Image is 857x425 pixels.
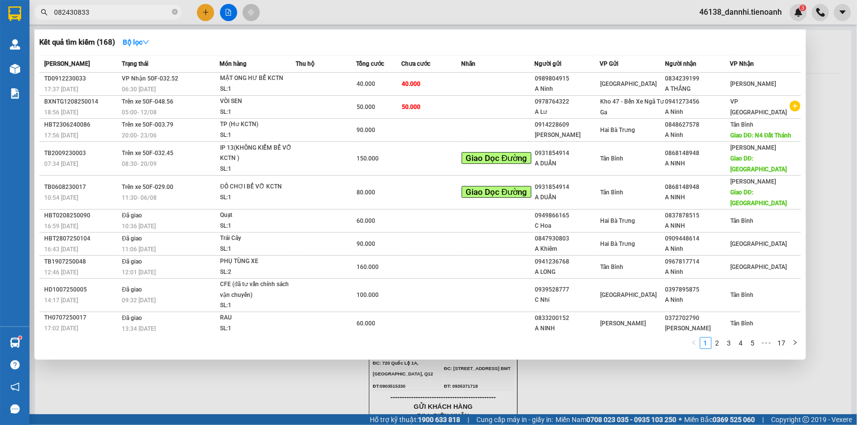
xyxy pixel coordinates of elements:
div: CFE (đã tư vấn chính sách vận chuyển) [220,279,294,300]
span: notification [10,382,20,392]
span: Hai Bà Trưng [600,217,635,224]
span: message [10,404,20,414]
span: Đã giao [122,258,142,265]
span: Trên xe 50F-029.00 [122,184,173,190]
div: IP 13(KHÔNG KIỂM BỂ VỠ KCTN ) [220,143,294,164]
div: 0837878515 [665,211,730,221]
a: 4 [736,338,746,348]
div: HBT2306240086 [44,120,119,130]
div: A NINH [535,323,600,334]
div: A THẮNG [665,84,730,94]
span: Món hàng [220,60,247,67]
div: 0372702790 [665,313,730,323]
span: 12:46 [DATE] [44,269,78,276]
span: 09:32 [DATE] [122,297,156,304]
div: 0848627578 [665,120,730,130]
div: MẬT ONG HƯ BỂ KCTN [220,73,294,84]
button: Bộ lọcdown [115,34,157,50]
div: A DUẨN [535,159,600,169]
div: C Nhi [535,295,600,305]
a: 5 [747,338,758,348]
span: 20:00 - 23/06 [122,132,157,139]
div: SL: 1 [220,323,294,334]
div: SL: 1 [220,130,294,141]
div: 0978764322 [535,97,600,107]
div: TH0707250017 [44,313,119,323]
span: Trên xe 50F-003.79 [122,121,173,128]
span: Gửi: [53,5,138,27]
span: [GEOGRAPHIC_DATA] [731,264,787,270]
span: Tân Bình [731,217,754,224]
span: plus-circle [790,101,801,111]
li: Previous Page [688,337,700,349]
div: Trái Cây [220,233,294,244]
div: A NINH [665,221,730,231]
div: Quạt [220,210,294,221]
span: 06:30 [DATE] [122,86,156,93]
div: 0834239199 [665,74,730,84]
strong: Bộ lọc [123,38,149,46]
span: VP Nhận [730,60,754,67]
span: 12:01 [DATE] [122,269,156,276]
span: 13:34 [DATE] [122,325,156,332]
li: 2 [712,337,723,349]
li: Next Page [789,337,801,349]
span: Giao DĐ: N4 Đất Thánh [731,132,792,139]
div: TB0608230017 [44,182,119,192]
div: 0939528777 [535,285,600,295]
div: SL: 1 [220,192,294,203]
span: 15:49:56 [DATE] [62,56,119,65]
span: [PERSON_NAME] [731,144,776,151]
div: SL: 1 [220,300,294,311]
div: BXNTG1208250014 [44,97,119,107]
span: right [792,340,798,345]
div: ĐỒ CHƠI BỂ VỠ KCTN [220,182,294,192]
span: C NHUNG - 0937550525 [53,28,140,37]
div: A Ninh [665,244,730,254]
span: 60.000 [357,320,375,327]
span: 160.000 [357,264,379,270]
span: [PERSON_NAME] [44,60,90,67]
span: 08:30 - 20/09 [122,160,157,167]
a: 2 [712,338,723,348]
span: Người gửi [535,60,562,67]
span: 40.000 [357,80,375,87]
span: BXNTG1308250010 - [53,39,142,65]
div: 0833200152 [535,313,600,323]
div: 0989804915 [535,74,600,84]
strong: Nhận: [19,71,124,124]
span: Đã giao [122,286,142,293]
span: Giao DĐ: [GEOGRAPHIC_DATA] [731,155,787,173]
li: 17 [774,337,789,349]
img: warehouse-icon [10,39,20,50]
span: question-circle [10,360,20,370]
span: 17:02 [DATE] [44,325,78,332]
span: VP [GEOGRAPHIC_DATA] [731,98,787,116]
h3: Kết quả tìm kiếm ( 168 ) [39,37,115,48]
span: Tân Bình [600,264,623,270]
div: TB2009230003 [44,148,119,159]
span: 11:30 - 06/08 [122,194,157,201]
span: close-circle [172,9,178,15]
span: 46138_dannhi.tienoanh - In: [53,48,142,65]
li: 4 [735,337,747,349]
div: TD0912230033 [44,74,119,84]
span: ••• [759,337,774,349]
span: Giao DĐ: [GEOGRAPHIC_DATA] [731,189,787,207]
span: 150.000 [357,155,379,162]
div: A NINH [665,192,730,203]
span: close-circle [172,8,178,17]
div: A Khiêm [535,244,600,254]
span: Tân Bình [731,121,754,128]
span: Giao Dọc Đường [462,186,531,198]
span: [PERSON_NAME] [731,80,776,87]
span: [GEOGRAPHIC_DATA] [600,80,657,87]
span: [PERSON_NAME] [600,320,646,327]
div: [PERSON_NAME] [535,130,600,140]
div: 0868148948 [665,182,730,192]
span: Trạng thái [122,60,148,67]
span: Nhãn [461,60,475,67]
span: VP Nhận 50F-032.52 [122,75,178,82]
img: logo-vxr [8,6,21,21]
div: 0931854914 [535,148,600,159]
